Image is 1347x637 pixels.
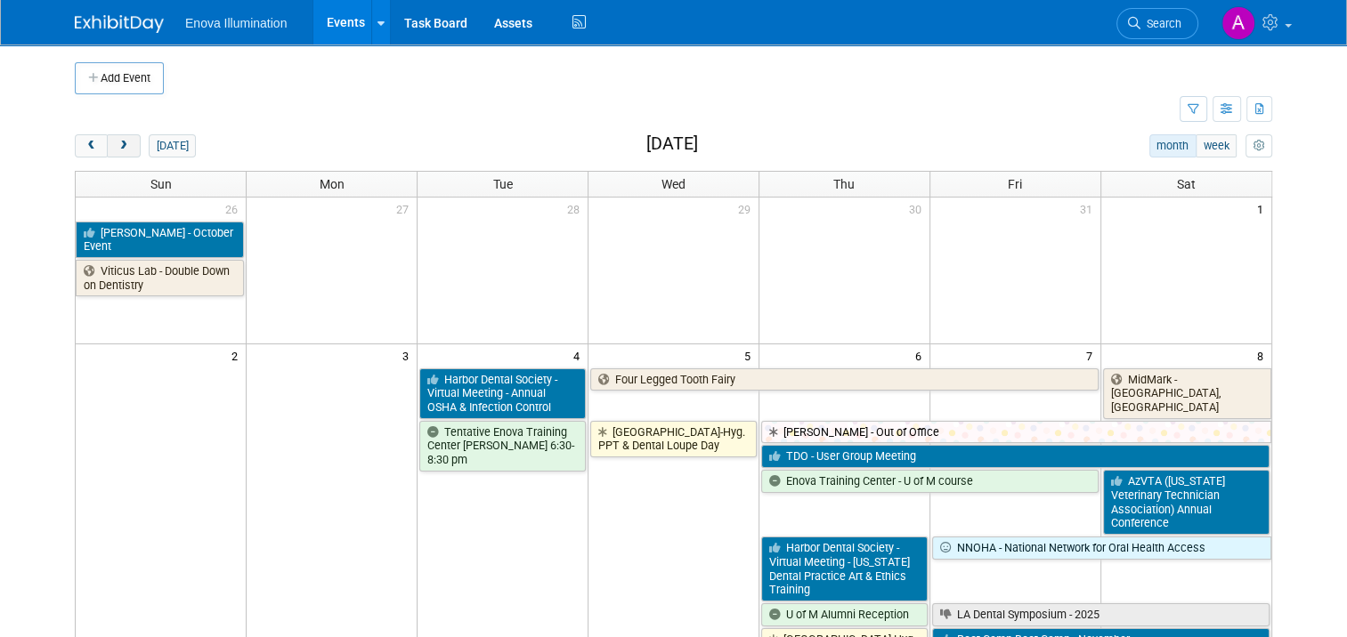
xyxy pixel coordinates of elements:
a: Harbor Dental Society - Virtual Meeting - Annual OSHA & Infection Control [419,368,586,419]
img: ExhibitDay [75,15,164,33]
span: 6 [913,344,929,367]
span: Sat [1177,177,1196,191]
span: 4 [572,344,588,367]
span: 29 [736,198,759,220]
a: Enova Training Center - U of M course [761,470,1099,493]
span: 28 [565,198,588,220]
a: AzVTA ([US_STATE] Veterinary Technician Association) Annual Conference [1103,470,1270,535]
button: Add Event [75,62,164,94]
span: 31 [1078,198,1100,220]
a: U of M Alumni Reception [761,603,928,626]
span: 2 [230,344,246,367]
a: Tentative Enova Training Center [PERSON_NAME] 6:30-8:30 pm [419,421,586,472]
span: 7 [1084,344,1100,367]
img: Andrea Miller [1221,6,1255,40]
h2: [DATE] [646,134,698,154]
a: [PERSON_NAME] - Out of Office [761,421,1271,444]
span: Search [1140,17,1181,30]
span: 8 [1255,344,1271,367]
span: 3 [401,344,417,367]
a: LA Dental Symposium - 2025 [932,603,1270,626]
button: month [1149,134,1197,157]
a: TDO - User Group Meeting [761,445,1270,468]
span: 27 [394,198,417,220]
a: Harbor Dental Society - Virtual Meeting - [US_STATE] Dental Practice Art & Ethics Training [761,536,928,601]
span: Sun [150,177,172,191]
span: Fri [1008,177,1022,191]
button: week [1196,134,1237,157]
a: Viticus Lab - Double Down on Dentistry [76,260,244,296]
a: NNOHA - National Network for Oral Health Access [932,536,1271,560]
span: Enova Illumination [185,16,287,30]
a: [GEOGRAPHIC_DATA]-Hyg. PPT & Dental Loupe Day [590,421,757,457]
span: Tue [493,177,513,191]
span: 30 [907,198,929,220]
a: [PERSON_NAME] - October Event [76,222,244,258]
a: MidMark - [GEOGRAPHIC_DATA], [GEOGRAPHIC_DATA] [1103,368,1271,419]
span: 1 [1255,198,1271,220]
button: myCustomButton [1246,134,1272,157]
span: Mon [320,177,345,191]
i: Personalize Calendar [1253,141,1264,152]
span: 26 [223,198,246,220]
button: [DATE] [149,134,196,157]
span: 5 [742,344,759,367]
a: Four Legged Tooth Fairy [590,368,1099,391]
span: Wed [661,177,686,191]
span: Thu [833,177,855,191]
button: prev [75,134,108,157]
button: next [107,134,140,157]
a: Search [1116,8,1198,39]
